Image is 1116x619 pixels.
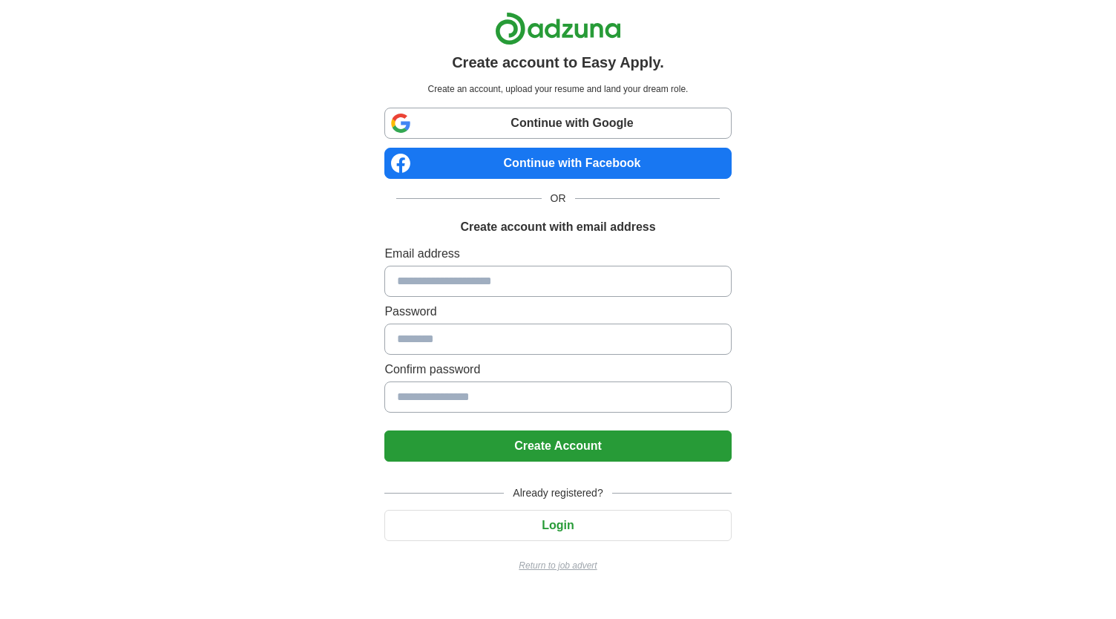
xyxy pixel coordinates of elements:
button: Create Account [384,430,731,462]
h1: Create account to Easy Apply. [452,51,664,73]
span: Already registered? [504,485,611,501]
label: Email address [384,245,731,263]
a: Continue with Facebook [384,148,731,179]
h1: Create account with email address [460,218,655,236]
a: Login [384,519,731,531]
label: Confirm password [384,361,731,379]
a: Continue with Google [384,108,731,139]
label: Password [384,303,731,321]
a: Return to job advert [384,559,731,572]
img: Adzuna logo [495,12,621,45]
button: Login [384,510,731,541]
span: OR [542,191,575,206]
p: Create an account, upload your resume and land your dream role. [387,82,728,96]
